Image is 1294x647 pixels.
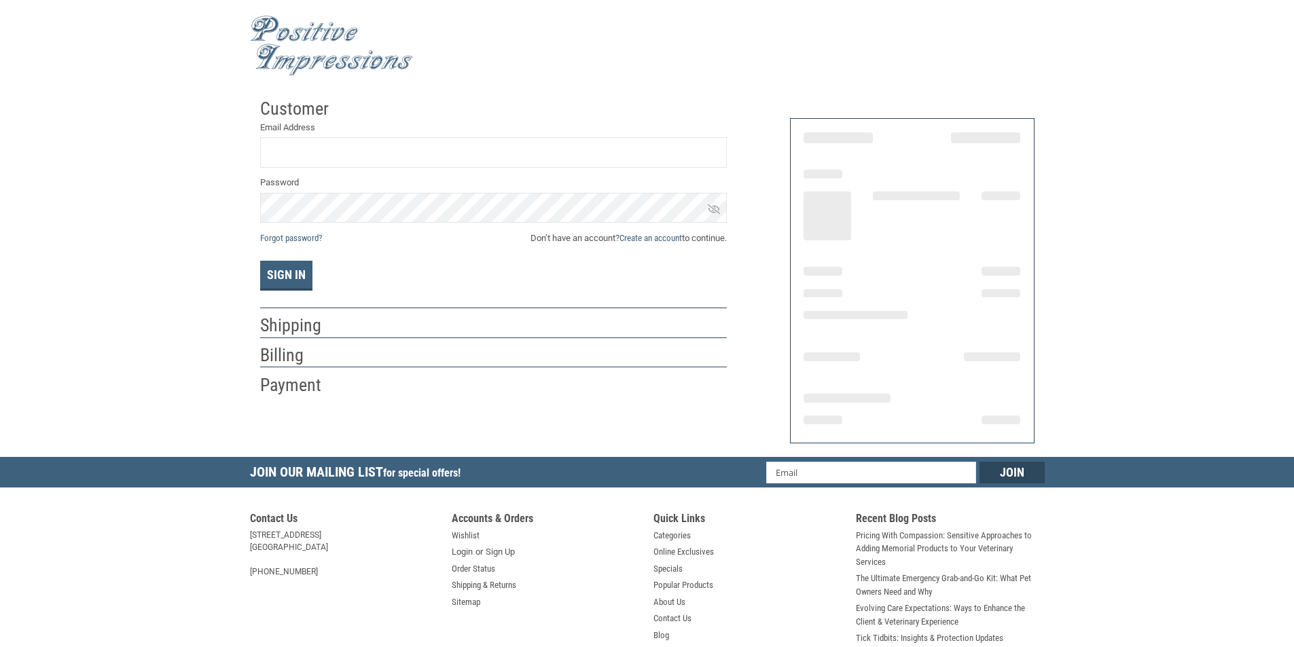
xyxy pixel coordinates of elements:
[653,612,691,625] a: Contact Us
[619,233,682,243] a: Create an account
[260,233,322,243] a: Forgot password?
[250,512,439,529] h5: Contact Us
[260,374,340,396] h2: Payment
[452,545,473,559] a: Login
[467,545,491,559] span: or
[653,512,842,529] h5: Quick Links
[383,466,461,479] span: for special offers!
[452,595,480,609] a: Sitemap
[260,344,340,367] h2: Billing
[452,529,480,542] a: Wishlist
[260,121,727,134] label: Email Address
[250,529,439,578] address: [STREET_ADDRESS] [GEOGRAPHIC_DATA] [PHONE_NUMBER]
[250,457,467,492] h5: Join Our Mailing List
[980,462,1045,483] input: Join
[260,261,312,291] button: Sign In
[531,232,727,245] span: Don’t have an account? to continue.
[856,602,1045,628] a: Evolving Care Expectations: Ways to Enhance the Client & Veterinary Experience
[653,562,683,576] a: Specials
[452,512,641,529] h5: Accounts & Orders
[260,98,340,120] h2: Customer
[856,529,1045,569] a: Pricing With Compassion: Sensitive Approaches to Adding Memorial Products to Your Veterinary Serv...
[452,578,516,592] a: Shipping & Returns
[653,529,691,542] a: Categories
[653,595,685,609] a: About Us
[653,545,714,559] a: Online Exclusives
[653,578,713,592] a: Popular Products
[260,176,727,189] label: Password
[653,629,669,642] a: Blog
[856,572,1045,598] a: The Ultimate Emergency Grab-and-Go Kit: What Pet Owners Need and Why
[260,314,340,337] h2: Shipping
[452,562,495,576] a: Order Status
[250,16,413,76] img: Positive Impressions
[766,462,976,483] input: Email
[856,512,1045,529] h5: Recent Blog Posts
[486,545,515,559] a: Sign Up
[856,631,1003,645] a: Tick Tidbits: Insights & Protection Updates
